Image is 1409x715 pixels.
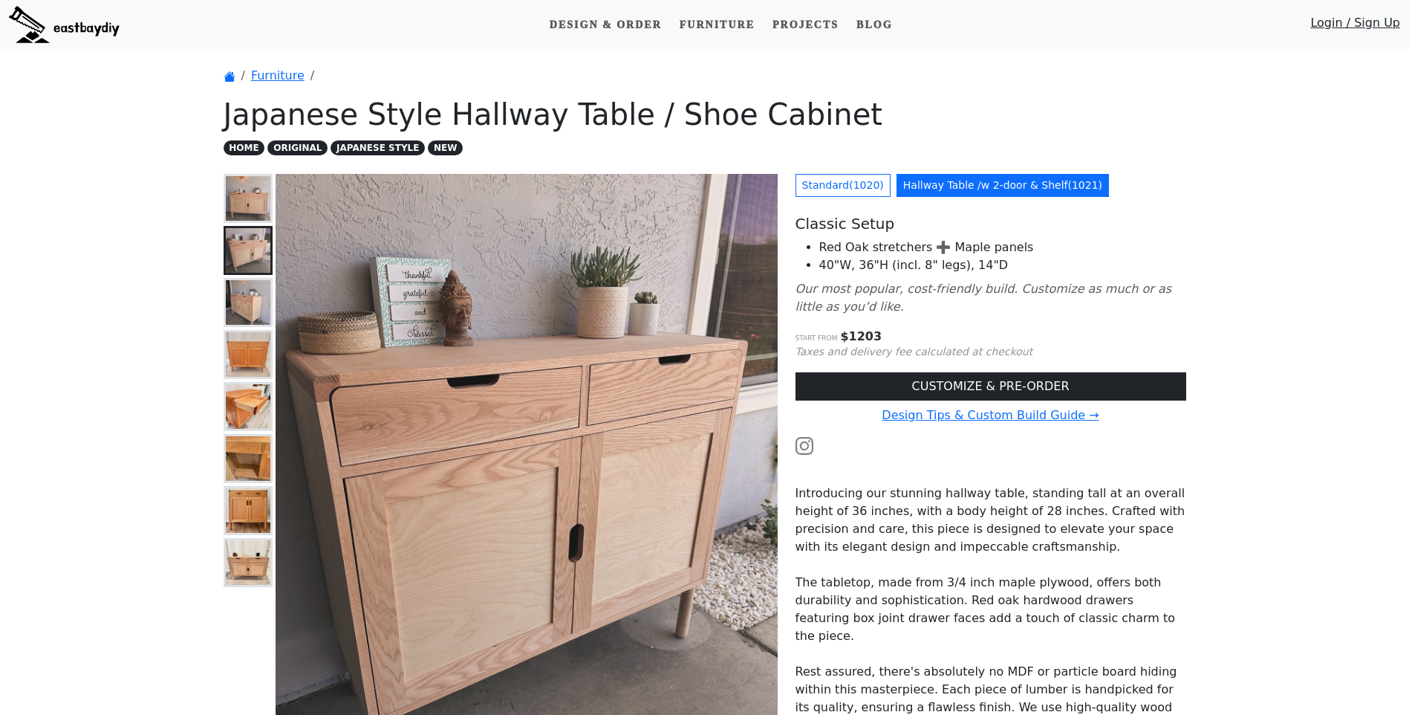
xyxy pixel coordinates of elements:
span: JAPANESE STYLE [331,140,425,155]
a: Design Tips & Custom Build Guide → [882,408,1099,422]
img: Japanese Style White Oak Hallway Table [226,540,270,585]
span: $ 1203 [840,329,882,343]
a: CUSTOMIZE & PRE-ORDER [795,372,1186,401]
img: Japanese Style Hallway / Shoe Cabinet /w 2DR - Front [226,228,270,273]
span: ORIGINAL [267,140,328,155]
a: Blog [850,11,898,39]
img: Japanese Style Cherry Heirloom Shoe Cabinet - w/ Custom Handles [226,488,270,533]
img: Japanese Style Cherry Heirloom Hallway / Shoe Cabinet [226,332,270,377]
i: Our most popular, cost-friendly build. Customize as much or as little as you’d like. [795,282,1172,314]
small: Taxes and delivery fee calculated at checkout [795,346,1033,357]
li: 40"W, 36"H (incl. 8" legs), 14"D [819,256,1186,274]
img: eastbaydiy [9,6,120,43]
img: Japanese Style Hallway / Shoe Cabinet /w 2DR - Overall [226,176,270,221]
a: Standard(1020) [795,174,891,197]
a: Furniture [251,68,305,82]
span: HOME [224,140,265,155]
small: Start from [795,334,838,342]
a: Design & Order [544,11,668,39]
a: Furniture [674,11,761,39]
p: The tabletop, made from 3/4 inch maple plywood, offers both durability and sophistication. Red oa... [795,574,1186,645]
h5: Classic Setup [795,215,1186,233]
img: Japanese Style Cherry Heirloom Hallway / Shoe Cabinet - Inside Cabinet [226,436,270,481]
img: Japanese Style Cherry Heirloom Hallway / Shoe Cabinet - Maple Dovetail Drawer [226,384,270,429]
li: Red Oak stretchers ➕ Maple panels [819,239,1186,256]
a: Login / Sign Up [1310,14,1400,39]
nav: breadcrumb [224,67,1186,85]
h1: Japanese Style Hallway Table / Shoe Cabinet [224,97,1186,132]
a: Watch the build video or pictures on Instagram [795,438,813,452]
img: Japanese Style Hallway / Shoe Cabinet /w 2DR - Right Side [226,280,270,325]
a: Projects [767,11,845,39]
p: Introducing our stunning hallway table, standing tall at an overall height of 36 inches, with a b... [795,485,1186,556]
span: NEW [428,140,463,155]
a: Hallway Table /w 2-door & Shelf(1021) [897,174,1109,197]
